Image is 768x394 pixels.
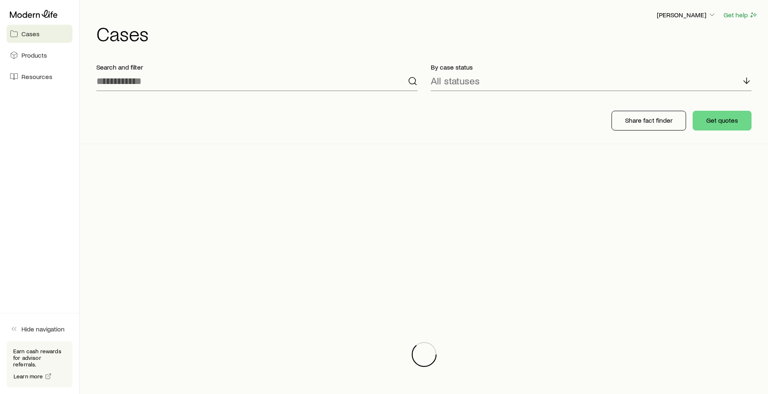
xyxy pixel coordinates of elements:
[7,320,72,338] button: Hide navigation
[625,116,672,124] p: Share fact finder
[21,325,65,333] span: Hide navigation
[693,111,752,131] button: Get quotes
[21,72,52,81] span: Resources
[656,10,717,20] button: [PERSON_NAME]
[13,348,66,368] p: Earn cash rewards for advisor referrals.
[7,25,72,43] a: Cases
[96,63,418,71] p: Search and filter
[431,63,752,71] p: By case status
[612,111,686,131] button: Share fact finder
[657,11,716,19] p: [PERSON_NAME]
[21,51,47,59] span: Products
[7,341,72,387] div: Earn cash rewards for advisor referrals.Learn more
[96,23,758,43] h1: Cases
[21,30,40,38] span: Cases
[7,46,72,64] a: Products
[723,10,758,20] button: Get help
[14,373,43,379] span: Learn more
[7,68,72,86] a: Resources
[431,75,480,86] p: All statuses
